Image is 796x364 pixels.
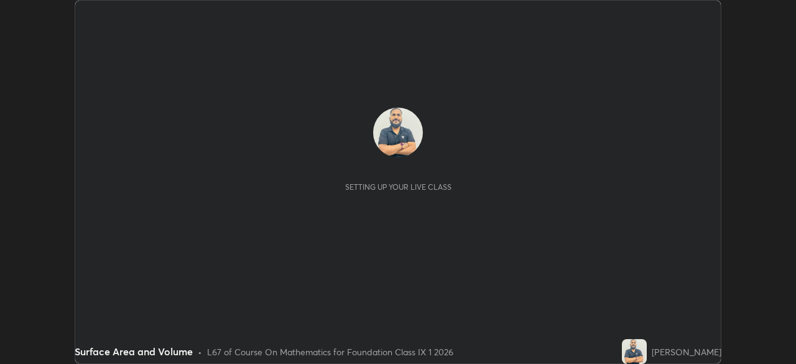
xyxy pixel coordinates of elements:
[652,345,721,358] div: [PERSON_NAME]
[622,339,647,364] img: 9b8ab9c298a44f67b042f8cf0c4a9eeb.jpg
[207,345,453,358] div: L67 of Course On Mathematics for Foundation Class IX 1 2026
[198,345,202,358] div: •
[345,182,451,192] div: Setting up your live class
[373,108,423,157] img: 9b8ab9c298a44f67b042f8cf0c4a9eeb.jpg
[75,344,193,359] div: Surface Area and Volume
